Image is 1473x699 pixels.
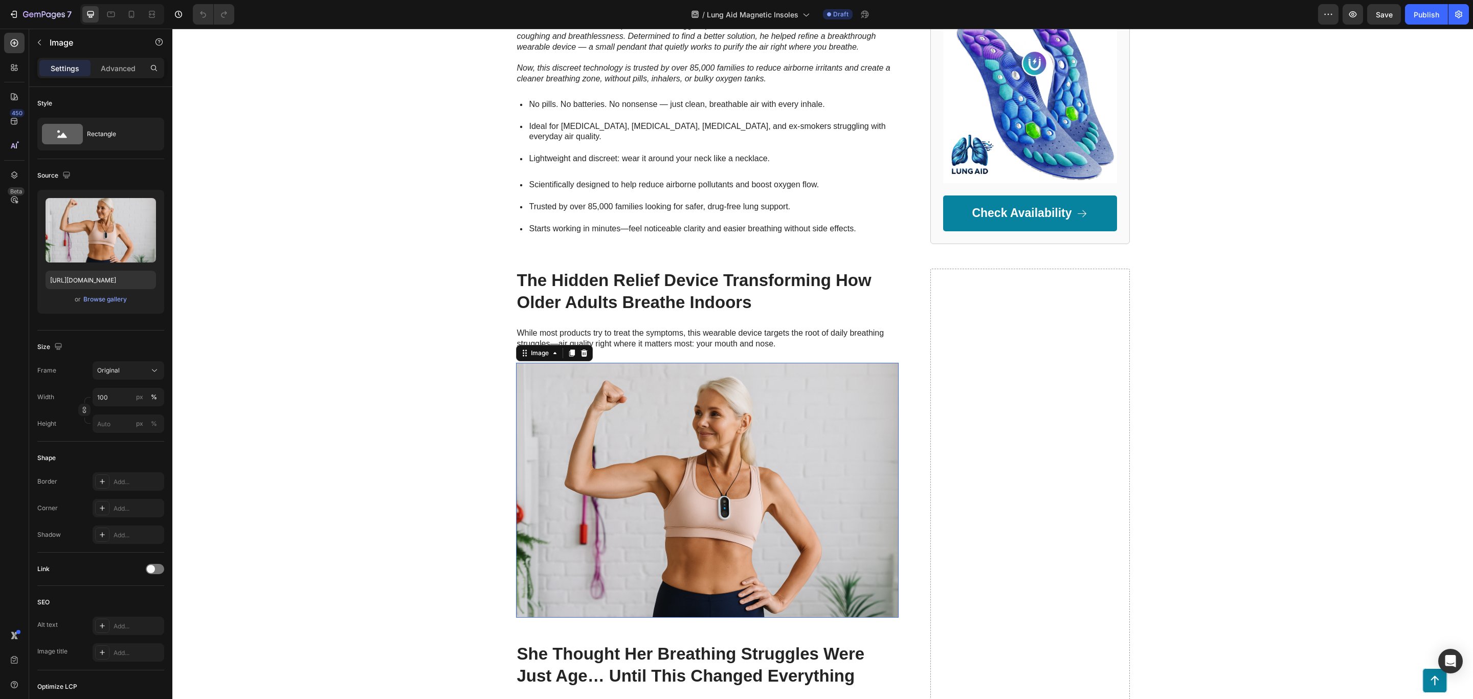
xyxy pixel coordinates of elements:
[344,334,726,589] img: gempages_577387878942770164-cc73623e-570f-4f9f-8bfc-3a251c23babc.png
[1414,9,1439,20] div: Publish
[357,71,725,81] p: No pills. No batteries. No nonsense — just clean, breathable air with every inhale.
[357,93,725,114] p: Ideal for [MEDICAL_DATA], [MEDICAL_DATA], [MEDICAL_DATA], and ex-smokers struggling with everyday...
[114,477,162,487] div: Add...
[37,682,77,691] div: Optimize LCP
[37,647,68,656] div: Image title
[67,8,72,20] p: 7
[114,531,162,540] div: Add...
[114,504,162,513] div: Add...
[37,169,73,183] div: Source
[136,419,143,428] div: px
[1367,4,1401,25] button: Save
[37,530,61,539] div: Shadow
[357,173,684,184] p: Trusted by over 85,000 families looking for safer, drug-free lung support.
[83,294,127,304] button: Browse gallery
[193,4,234,25] div: Undo/Redo
[133,418,146,430] button: %
[93,361,164,380] button: Original
[345,299,725,321] p: While most products try to treat the symptoms, this wearable device targets the root of daily bre...
[172,29,1473,699] iframe: Design area
[345,242,699,283] strong: The Hidden Relief Device Transforming How Older Adults Breathe Indoors
[93,414,164,433] input: px%
[87,122,149,146] div: Rectangle
[37,477,57,486] div: Border
[1438,649,1463,673] div: Open Intercom Messenger
[133,391,146,403] button: %
[151,419,157,428] div: %
[37,598,50,607] div: SEO
[37,340,64,354] div: Size
[345,35,718,54] i: Now, this discreet technology is trusted by over 85,000 families to reduce airborne irritants and...
[833,10,849,19] span: Draft
[37,504,58,513] div: Corner
[37,99,52,108] div: Style
[356,320,378,329] div: Image
[707,9,798,20] span: Lung Aid Magnetic Insoles
[46,271,156,289] input: https://example.com/image.jpg
[37,564,50,574] div: Link
[8,187,25,195] div: Beta
[114,648,162,658] div: Add...
[344,614,726,660] h2: She Thought Her Breathing Struggles Were Just Age… Until This Changed Everything
[46,198,156,263] img: preview-image
[114,622,162,631] div: Add...
[37,392,54,402] label: Width
[37,453,56,463] div: Shape
[51,63,79,74] p: Settings
[93,388,164,406] input: px%
[37,419,56,428] label: Height
[136,392,143,402] div: px
[771,167,945,203] a: Check Availability
[101,63,136,74] p: Advanced
[1405,4,1448,25] button: Publish
[148,391,160,403] button: px
[37,366,56,375] label: Frame
[357,151,684,162] p: Scientifically designed to help reduce airborne pollutants and boost oxygen flow.
[702,9,705,20] span: /
[357,195,684,206] p: Starts working in minutes—feel noticeable clarity and easier breathing without side effects.
[4,4,76,25] button: 7
[148,418,160,430] button: px
[37,620,58,629] div: Alt text
[799,177,899,192] p: Check Availability
[50,36,137,49] p: Image
[1376,10,1393,19] span: Save
[83,295,127,304] div: Browse gallery
[10,109,25,117] div: 450
[357,125,725,136] p: Lightweight and discreet: wear it around your neck like a necklace.
[97,366,120,375] span: Original
[151,392,157,402] div: %
[75,293,81,305] span: or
